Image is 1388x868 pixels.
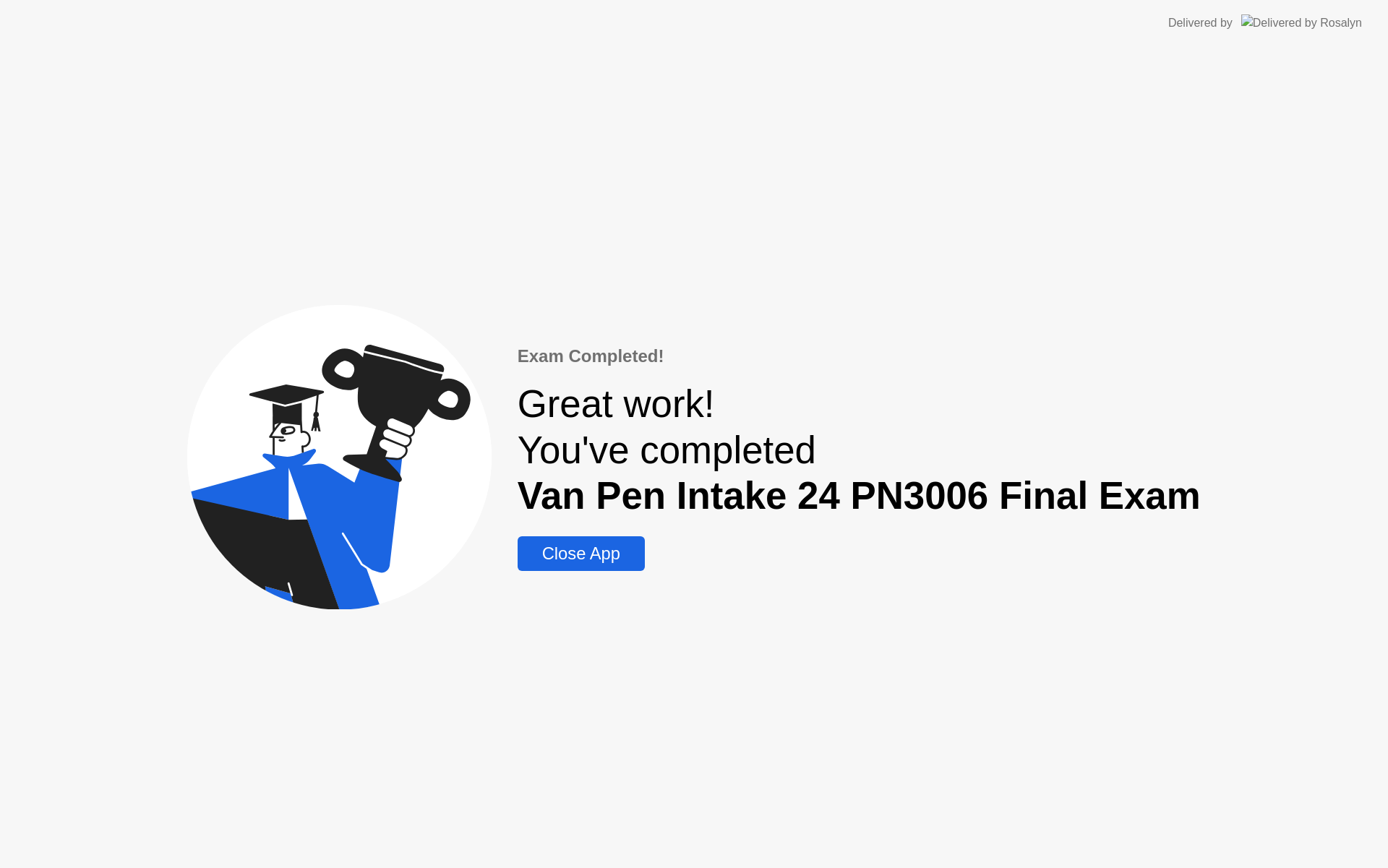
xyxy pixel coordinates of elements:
[518,474,1201,517] b: Van Pen Intake 24 PN3006 Final Exam
[1241,14,1362,31] img: Delivered by Rosalyn
[518,536,645,571] button: Close App
[1168,14,1233,32] div: Delivered by
[518,343,1201,369] div: Exam Completed!
[522,543,641,564] div: Close App
[518,381,1201,518] div: Great work! You've completed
